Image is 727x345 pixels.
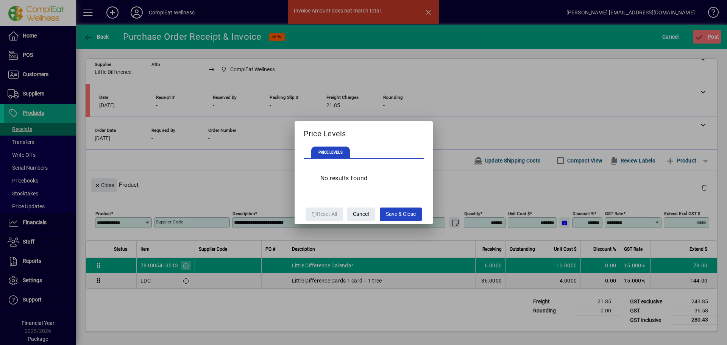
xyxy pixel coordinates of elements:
[313,166,375,190] div: No results found
[353,208,369,220] span: Cancel
[386,208,416,220] span: Save & Close
[347,208,375,221] button: Cancel
[295,121,433,143] h2: Price Levels
[380,208,422,221] button: Save & Close
[311,147,350,159] span: PRICE LEVELS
